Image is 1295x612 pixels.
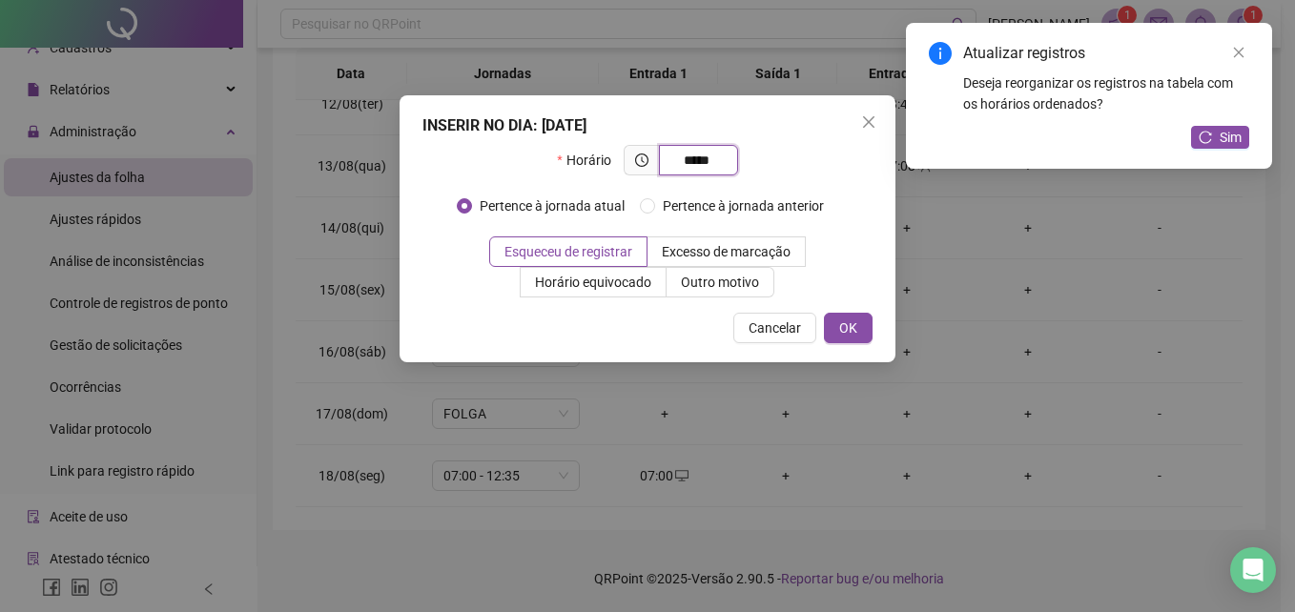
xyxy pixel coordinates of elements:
button: Cancelar [733,313,816,343]
span: info-circle [929,42,952,65]
span: Outro motivo [681,275,759,290]
span: clock-circle [635,153,648,167]
button: Sim [1191,126,1249,149]
div: Deseja reorganizar os registros na tabela com os horários ordenados? [963,72,1249,114]
span: Pertence à jornada anterior [655,195,832,216]
div: Open Intercom Messenger [1230,547,1276,593]
span: Sim [1220,127,1242,148]
div: INSERIR NO DIA : [DATE] [422,114,873,137]
span: Pertence à jornada atual [472,195,632,216]
button: Close [853,107,884,137]
span: Cancelar [749,317,801,338]
div: Atualizar registros [963,42,1249,65]
a: Close [1228,42,1249,63]
span: reload [1199,131,1212,144]
span: close [861,114,876,130]
label: Horário [557,145,623,175]
span: Excesso de marcação [662,244,791,259]
span: Horário equivocado [535,275,651,290]
button: OK [824,313,873,343]
span: close [1232,46,1245,59]
span: OK [839,317,857,338]
span: Esqueceu de registrar [504,244,632,259]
